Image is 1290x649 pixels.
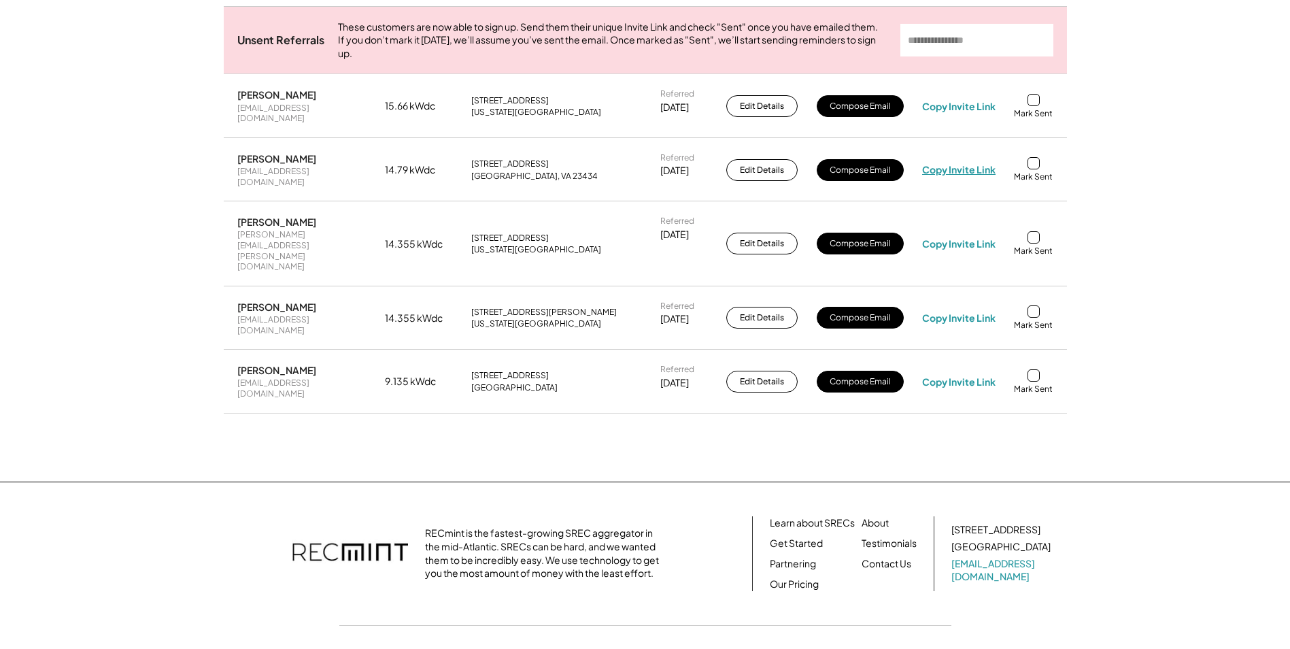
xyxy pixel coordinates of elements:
img: recmint-logotype%403x.png [292,529,408,577]
button: Edit Details [726,307,798,329]
div: [PERSON_NAME] [237,152,316,165]
button: Edit Details [726,95,798,117]
div: [DATE] [660,164,689,178]
a: Our Pricing [770,578,819,591]
div: Mark Sent [1014,171,1053,182]
div: Mark Sent [1014,320,1053,331]
div: Copy Invite Link [922,100,996,112]
div: 14.79 kWdc [385,163,453,177]
button: Edit Details [726,233,798,254]
div: 14.355 kWdc [385,237,453,251]
button: Edit Details [726,159,798,181]
div: [STREET_ADDRESS] [471,95,549,106]
a: Learn about SRECs [770,516,855,530]
div: [PERSON_NAME] [237,364,316,376]
div: [PERSON_NAME] [237,88,316,101]
div: These customers are now able to sign up. Send them their unique Invite Link and check "Sent" once... [338,20,887,61]
button: Compose Email [817,233,904,254]
div: 14.355 kWdc [385,312,453,325]
div: Referred [660,301,694,312]
div: Copy Invite Link [922,237,996,250]
a: Contact Us [862,557,911,571]
div: RECmint is the fastest-growing SREC aggregator in the mid-Atlantic. SRECs can be hard, and we wan... [425,527,666,580]
div: [GEOGRAPHIC_DATA] [471,382,558,393]
div: 9.135 kWdc [385,375,453,388]
div: [EMAIL_ADDRESS][DOMAIN_NAME] [237,103,367,124]
a: [EMAIL_ADDRESS][DOMAIN_NAME] [951,557,1053,584]
div: Copy Invite Link [922,376,996,388]
div: Copy Invite Link [922,163,996,176]
div: Mark Sent [1014,384,1053,395]
div: [PERSON_NAME] [237,216,316,228]
div: [DATE] [660,312,689,326]
div: [GEOGRAPHIC_DATA] [951,540,1051,554]
div: Referred [660,216,694,227]
div: [STREET_ADDRESS] [471,233,549,244]
div: [EMAIL_ADDRESS][DOMAIN_NAME] [237,378,367,399]
div: Referred [660,364,694,375]
div: [STREET_ADDRESS] [471,159,549,169]
a: Get Started [770,537,823,550]
div: [US_STATE][GEOGRAPHIC_DATA] [471,107,601,118]
div: [US_STATE][GEOGRAPHIC_DATA] [471,318,601,329]
div: Unsent Referrals [237,33,324,48]
div: Referred [660,152,694,163]
div: Mark Sent [1014,108,1053,119]
div: Copy Invite Link [922,312,996,324]
button: Edit Details [726,371,798,393]
div: [GEOGRAPHIC_DATA], VA 23434 [471,171,598,182]
a: Partnering [770,557,816,571]
div: [STREET_ADDRESS] [951,523,1040,537]
a: Testimonials [862,537,917,550]
button: Compose Email [817,159,904,181]
div: [STREET_ADDRESS] [471,370,549,381]
div: [EMAIL_ADDRESS][DOMAIN_NAME] [237,166,367,187]
button: Compose Email [817,95,904,117]
div: [PERSON_NAME] [237,301,316,313]
button: Compose Email [817,307,904,329]
div: [EMAIL_ADDRESS][DOMAIN_NAME] [237,314,367,335]
div: [PERSON_NAME][EMAIL_ADDRESS][PERSON_NAME][DOMAIN_NAME] [237,229,367,271]
div: [DATE] [660,101,689,114]
div: Mark Sent [1014,246,1053,256]
div: [DATE] [660,228,689,242]
div: [STREET_ADDRESS][PERSON_NAME] [471,307,617,318]
div: [US_STATE][GEOGRAPHIC_DATA] [471,244,601,255]
button: Compose Email [817,371,904,393]
a: About [862,516,889,530]
div: 15.66 kWdc [385,99,453,113]
div: Referred [660,88,694,99]
div: [DATE] [660,376,689,390]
